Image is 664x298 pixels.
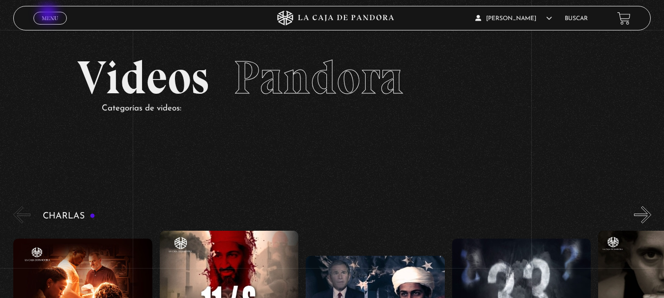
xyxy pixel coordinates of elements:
span: Cerrar [38,24,61,30]
span: Menu [42,15,58,21]
a: Buscar [565,16,588,22]
h3: Charlas [43,212,95,221]
button: Previous [13,206,30,223]
span: Pandora [233,50,404,106]
h2: Videos [77,54,587,101]
span: [PERSON_NAME] [475,16,552,22]
p: Categorías de videos: [102,101,587,116]
button: Next [634,206,651,223]
a: View your shopping cart [617,12,631,25]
